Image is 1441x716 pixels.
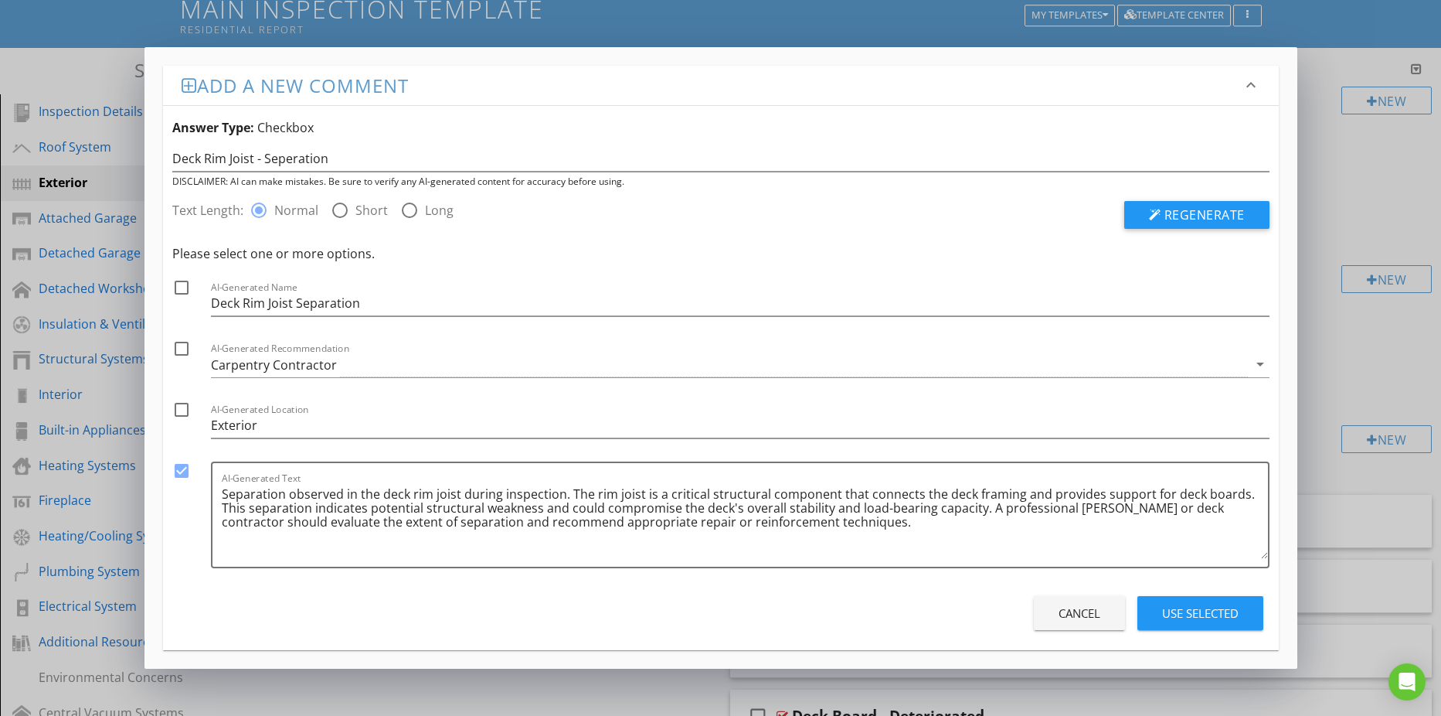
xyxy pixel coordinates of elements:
[211,413,1269,438] input: AI-Generated Location
[182,75,1242,96] h3: Add a new comment
[1162,605,1239,622] div: Use Selected
[1242,76,1260,94] i: keyboard_arrow_down
[211,291,1269,316] input: AI-Generated Name
[1124,201,1269,229] button: Regenerate
[1034,596,1125,630] button: Cancel
[274,203,318,218] label: Normal
[425,203,454,218] label: Long
[1388,663,1426,701] div: Open Intercom Messenger
[172,244,1269,263] div: Please select one or more options.
[1251,355,1269,373] i: arrow_drop_down
[1164,206,1245,223] span: Regenerate
[211,358,337,372] div: Carpentry Contractor
[172,175,1269,189] div: DISCLAIMER: AI can make mistakes. Be sure to verify any AI-generated content for accuracy before ...
[1059,605,1100,622] div: Cancel
[1137,596,1263,630] button: Use Selected
[257,119,314,136] span: Checkbox
[172,119,254,136] strong: Answer Type:
[355,203,388,218] label: Short
[172,201,250,220] label: Text Length:
[172,146,1269,172] input: Enter a few words (ex: leaky kitchen faucet)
